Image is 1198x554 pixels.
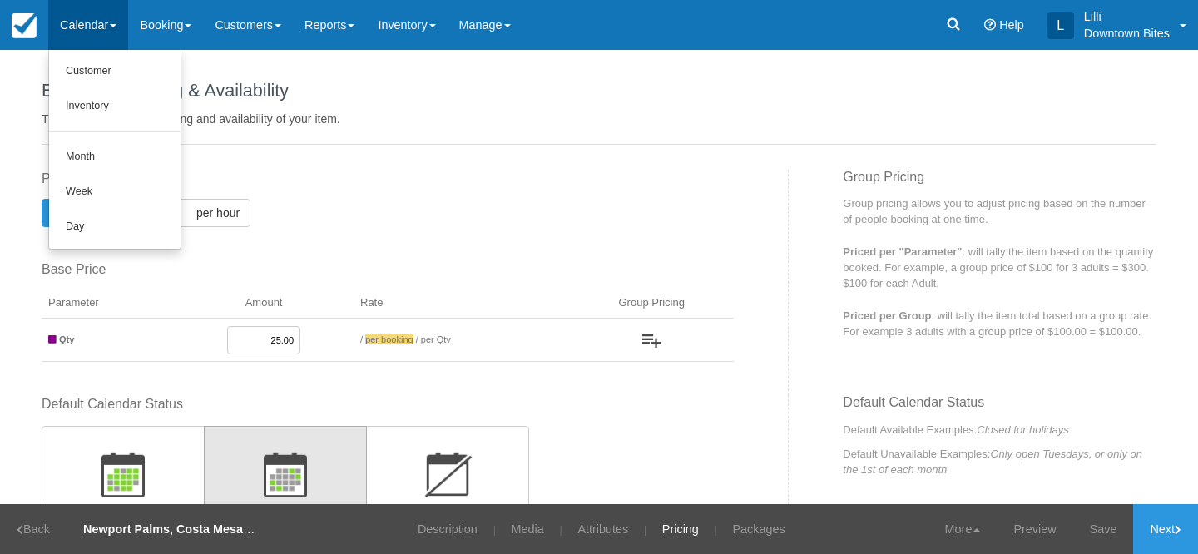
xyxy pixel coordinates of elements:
[264,452,307,497] img: wizard-default-status-unavailable-icon.png
[977,423,1069,436] em: Closed for holidays
[186,199,250,227] button: per hour
[416,334,451,344] span: / per Qty
[569,289,734,319] th: Group Pricing
[42,170,734,189] label: Pricing (USD)
[49,140,181,175] a: Month
[843,244,1156,291] p: : will tally the item based on the quantity booked. For example, a group price of $100 for 3 adul...
[42,199,124,227] button: per booking
[843,309,931,322] strong: Priced per Group
[843,446,1156,477] p: Default Unavailable Examples:
[83,522,291,536] strong: Newport Palms, Costa Mesa - Dinner
[565,504,641,554] a: Attributes
[42,289,174,319] th: Parameter
[12,13,37,38] img: checkfront-main-nav-mini-logo.png
[423,452,473,497] img: wizard-default-status-disabled-icon.png
[843,422,1156,438] p: Default Available Examples:
[843,395,1156,422] h3: Default Calendar Status
[49,54,181,89] a: Customer
[405,504,490,554] a: Description
[997,504,1072,554] a: Preview
[720,504,798,554] a: Packages
[843,170,1156,196] h3: Group Pricing
[928,504,998,554] a: More
[984,19,996,31] i: Help
[42,111,1156,127] p: This step sets up your pricing and availability of your item.
[354,289,569,319] th: Rate
[843,195,1156,227] p: Group pricing allows you to adjust pricing based on the number of people booking at one time.
[49,210,181,245] a: Day
[843,308,1156,339] p: : will tally the item total based on a group rate. For example 3 adults with a group price of $10...
[1073,504,1134,554] a: Save
[49,175,181,210] a: Week
[101,452,145,497] img: wizard-default-status-available-icon.png
[59,334,74,344] strong: Qty
[499,504,557,554] a: Media
[42,395,734,414] label: Default Calendar Status
[843,448,1142,476] em: Only open Tuesdays, or only on the 1st of each month
[1047,12,1074,39] div: L
[843,245,962,258] strong: Priced per "Parameter"
[49,89,181,124] a: Inventory
[48,50,181,250] ul: Calendar
[1084,25,1170,42] p: Downtown Bites
[1084,8,1170,25] p: Lilli
[42,260,734,279] label: Base Price
[42,81,1156,101] h1: Edit Item - Pricing & Availability
[360,334,363,344] span: /
[999,18,1024,32] span: Help
[174,289,354,319] th: Amount
[1133,504,1198,554] a: Next
[650,504,711,554] a: Pricing
[365,334,413,344] span: per booking
[196,206,240,220] span: per hour
[642,334,661,348] img: wizard-add-group-icon.png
